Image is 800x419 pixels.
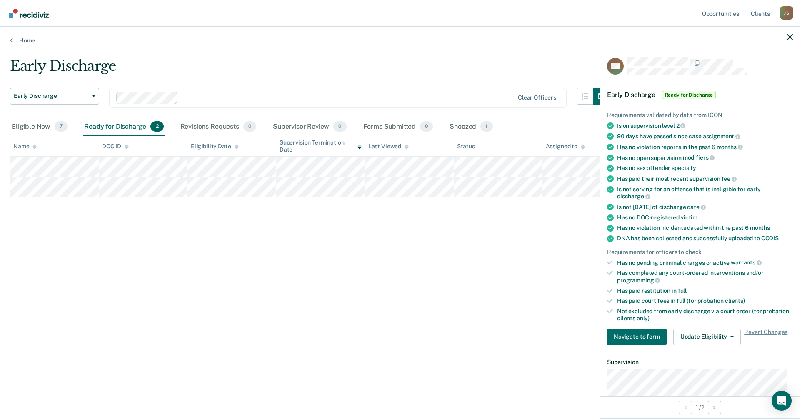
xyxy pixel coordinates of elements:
div: Is not [DATE] of discharge [617,203,793,211]
div: Has no DOC-registered [617,214,793,221]
span: programming [617,277,660,284]
span: 0 [333,121,346,132]
span: fee [722,175,737,182]
a: Home [10,37,790,44]
span: 1 [480,121,492,132]
span: warrants [731,259,762,266]
span: full [678,287,687,294]
span: Early Discharge [607,91,655,99]
button: Next Opportunity [708,401,721,414]
div: 90 days have passed since case [617,132,793,140]
span: Early Discharge [14,92,89,100]
div: Supervisor Review [271,118,348,136]
div: Has paid their most recent supervision [617,175,793,182]
div: Not excluded from early discharge via court order (for probation clients [617,308,793,322]
div: Has no open supervision [617,154,793,162]
span: 7 [55,121,67,132]
span: months [717,144,743,150]
div: Name [13,143,37,150]
div: Eligible Now [10,118,69,136]
button: Profile dropdown button [780,6,793,20]
div: Has paid restitution in [617,287,793,294]
div: Open Intercom Messenger [772,391,792,411]
button: Previous Opportunity [679,401,692,414]
span: discharge [617,193,650,200]
span: specialty [672,165,696,171]
div: 1 / 2 [600,396,800,418]
span: 2 [676,122,686,129]
div: Has no violation incidents dated within the past 6 [617,224,793,232]
span: victim [681,214,697,221]
button: Navigate to form [607,329,667,345]
span: months [750,224,770,231]
div: Early DischargeReady for Discharge [600,82,800,108]
span: 2 [150,121,163,132]
div: Has no violation reports in the past 6 [617,143,793,151]
span: 0 [420,121,433,132]
div: Forms Submitted [362,118,435,136]
div: Eligibility Date [191,143,239,150]
span: CODIS [761,235,779,242]
span: clients) [725,297,745,304]
span: Revert Changes [744,329,787,345]
div: Supervision Termination Date [280,139,362,153]
div: Has paid court fees in full (for probation [617,297,793,304]
span: modifiers [683,154,715,161]
div: Assigned to [546,143,585,150]
span: date [687,204,705,210]
dt: Supervision [607,359,793,366]
div: Is not serving for an offense that is ineligible for early [617,186,793,200]
div: Clear officers [518,94,556,101]
div: Requirements for officers to check [607,249,793,256]
div: Is on supervision level [617,122,793,130]
div: Early Discharge [10,57,610,81]
div: Ready for Discharge [82,118,165,136]
div: Has completed any court-ordered interventions and/or [617,269,793,284]
span: assignment [703,133,740,140]
div: J S [780,6,793,20]
span: 0 [243,121,256,132]
span: only) [637,315,650,322]
div: Last Viewed [368,143,409,150]
div: Status [457,143,475,150]
a: Navigate to form link [607,329,670,345]
div: Has no pending criminal charges or active [617,259,793,267]
div: Requirements validated by data from ICON [607,112,793,119]
img: Recidiviz [9,9,49,18]
button: Update Eligibility [673,329,741,345]
div: Revisions Requests [179,118,258,136]
span: Ready for Discharge [662,91,716,99]
div: DNA has been collected and successfully uploaded to [617,235,793,242]
div: Has no sex offender [617,165,793,172]
div: Snoozed [448,118,494,136]
div: DOC ID [102,143,129,150]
